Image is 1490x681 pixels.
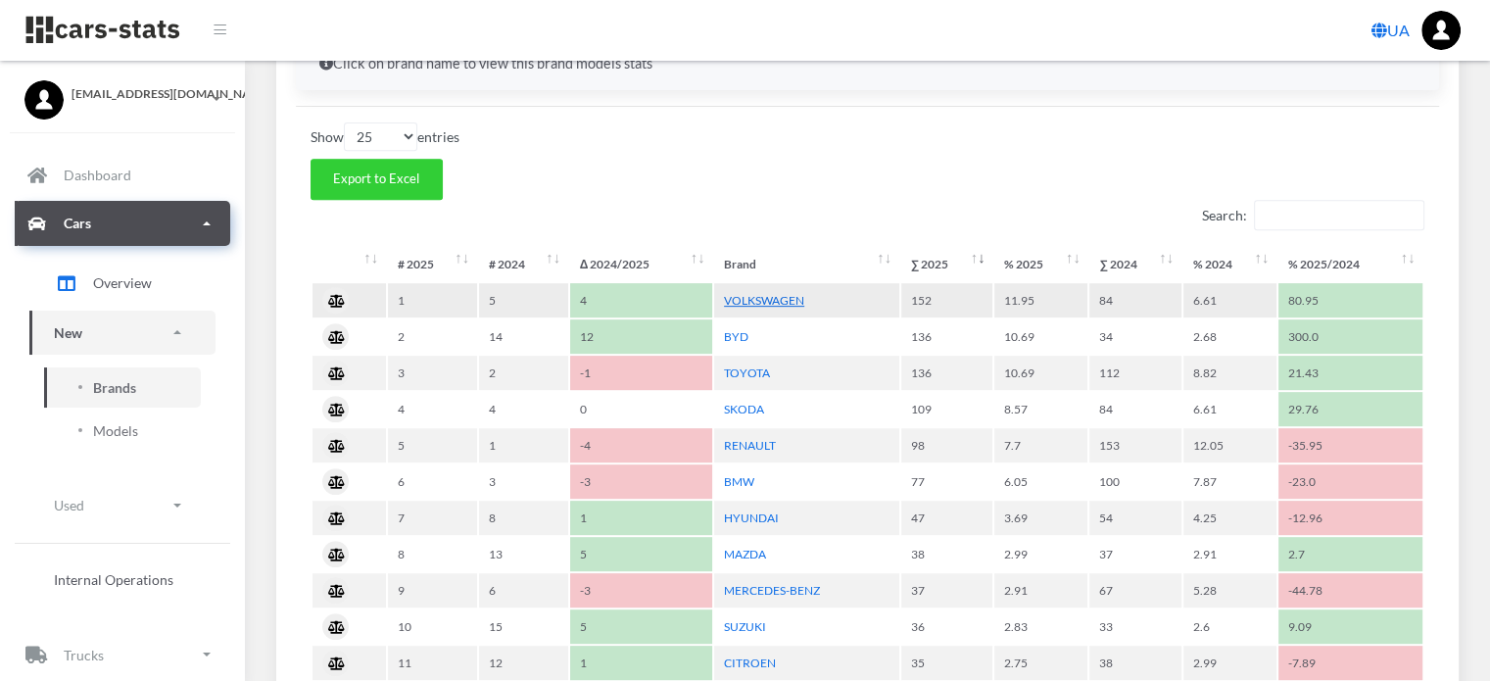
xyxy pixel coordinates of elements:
td: 9 [388,573,477,608]
td: 33 [1089,609,1180,644]
td: 9.09 [1278,609,1422,644]
td: 7.7 [994,428,1087,462]
td: 10.69 [994,356,1087,390]
th: ∑&nbsp;2025: activate to sort column ascending [901,247,992,281]
td: -23.0 [1278,464,1422,499]
td: 2 [479,356,568,390]
td: 2.6 [1183,609,1276,644]
input: Search: [1254,200,1424,230]
td: 11.95 [994,283,1087,317]
td: 153 [1089,428,1180,462]
a: VOLKSWAGEN [724,293,804,308]
a: Trucks [15,632,230,677]
td: 12 [570,319,712,354]
td: 109 [901,392,992,426]
span: Overview [93,272,152,293]
p: Dashboard [64,163,131,187]
td: 8 [388,537,477,571]
td: 6.61 [1183,392,1276,426]
td: 2.68 [1183,319,1276,354]
a: SUZUKI [724,619,766,634]
td: 8.82 [1183,356,1276,390]
a: New [29,311,216,355]
td: 10 [388,609,477,644]
p: Used [54,493,84,517]
td: 5 [570,609,712,644]
td: 112 [1089,356,1180,390]
td: 11 [388,646,477,680]
th: #&nbsp;2024: activate to sort column ascending [479,247,568,281]
td: -4 [570,428,712,462]
td: 6 [479,573,568,608]
th: %&nbsp;2024: activate to sort column ascending [1183,247,1276,281]
td: 12 [479,646,568,680]
td: 3 [479,464,568,499]
td: -1 [570,356,712,390]
td: 38 [1089,646,1180,680]
td: 98 [901,428,992,462]
a: SKODA [724,402,764,416]
td: 5 [388,428,477,462]
td: 77 [901,464,992,499]
a: CITROEN [724,656,776,670]
td: 100 [1089,464,1180,499]
td: -3 [570,573,712,608]
td: 47 [901,501,992,535]
a: HYUNDAI [724,511,779,525]
td: 36 [901,609,992,644]
td: 15 [479,609,568,644]
button: Export to Excel [311,159,443,200]
a: Cars [15,201,230,246]
td: 38 [901,537,992,571]
img: ... [1421,11,1461,50]
td: -7.89 [1278,646,1422,680]
span: Brands [93,377,136,398]
td: 1 [570,646,712,680]
td: 3.69 [994,501,1087,535]
a: Models [44,411,201,451]
td: 21.43 [1278,356,1422,390]
td: 35 [901,646,992,680]
td: 0 [570,392,712,426]
a: UA [1364,11,1418,50]
td: 8.57 [994,392,1087,426]
td: 5.28 [1183,573,1276,608]
span: Internal Operations [54,569,173,590]
span: Export to Excel [333,170,419,186]
td: 5 [570,537,712,571]
select: Showentries [344,122,417,151]
td: 14 [479,319,568,354]
td: 4 [479,392,568,426]
td: -35.95 [1278,428,1422,462]
th: Δ&nbsp;2024/2025: activate to sort column ascending [570,247,712,281]
td: 4 [570,283,712,317]
td: 6.61 [1183,283,1276,317]
th: %&nbsp;2025: activate to sort column ascending [994,247,1087,281]
td: 2.91 [994,573,1087,608]
td: 37 [1089,537,1180,571]
td: 29.76 [1278,392,1422,426]
td: 2.75 [994,646,1087,680]
th: : activate to sort column ascending [312,247,386,281]
td: 67 [1089,573,1180,608]
p: Trucks [64,643,104,667]
span: Models [93,420,138,441]
td: 13 [479,537,568,571]
th: %&nbsp;2025/2024: activate to sort column ascending [1278,247,1422,281]
td: 2 [388,319,477,354]
td: -44.78 [1278,573,1422,608]
td: 4.25 [1183,501,1276,535]
a: [EMAIL_ADDRESS][DOMAIN_NAME] [24,80,220,103]
th: ∑&nbsp;2024: activate to sort column ascending [1089,247,1180,281]
td: 136 [901,319,992,354]
td: 300.0 [1278,319,1422,354]
td: 2.7 [1278,537,1422,571]
td: -12.96 [1278,501,1422,535]
a: BYD [724,329,748,344]
a: Brands [44,367,201,408]
td: 2.99 [1183,646,1276,680]
td: 2.83 [994,609,1087,644]
a: Overview [29,259,216,308]
th: Brand: activate to sort column ascending [714,247,899,281]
